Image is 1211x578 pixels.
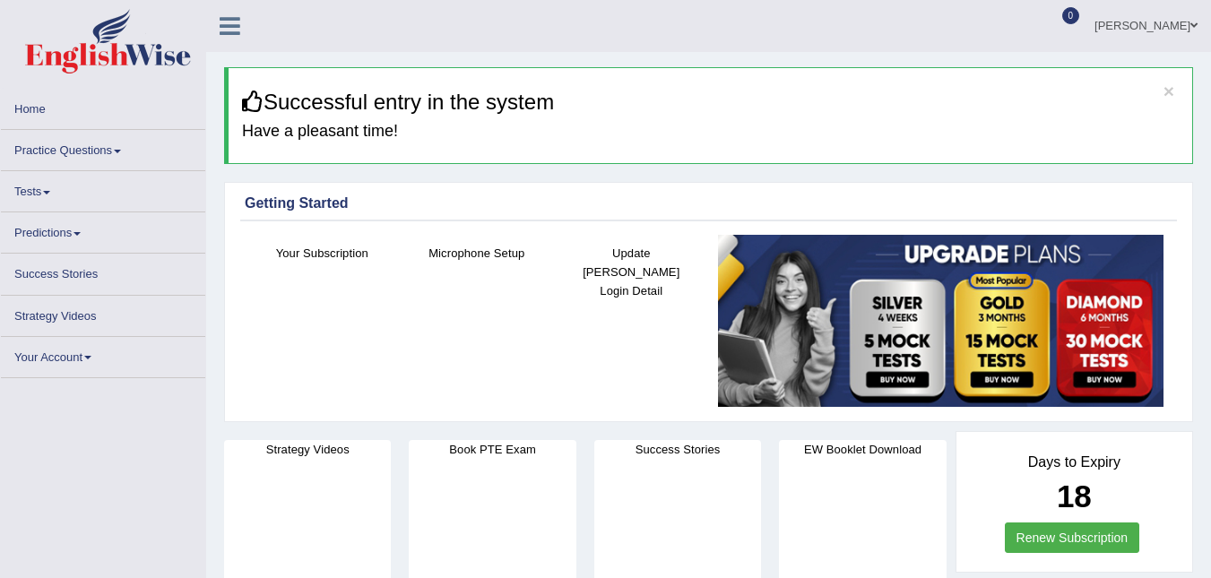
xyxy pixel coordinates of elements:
a: Your Account [1,337,205,372]
button: × [1163,82,1174,100]
a: Home [1,89,205,124]
h4: Have a pleasant time! [242,123,1179,141]
h4: Days to Expiry [976,454,1172,470]
h4: Book PTE Exam [409,440,575,459]
h3: Successful entry in the system [242,91,1179,114]
div: Getting Started [245,193,1172,214]
a: Success Stories [1,254,205,289]
h4: EW Booklet Download [779,440,946,459]
a: Tests [1,171,205,206]
h4: Microphone Setup [409,244,546,263]
h4: Success Stories [594,440,761,459]
img: small5.jpg [718,235,1164,408]
h4: Your Subscription [254,244,391,263]
a: Practice Questions [1,130,205,165]
h4: Strategy Videos [224,440,391,459]
a: Renew Subscription [1005,522,1140,553]
a: Strategy Videos [1,296,205,331]
a: Predictions [1,212,205,247]
span: 0 [1062,7,1080,24]
b: 18 [1057,479,1092,513]
h4: Update [PERSON_NAME] Login Detail [563,244,700,300]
